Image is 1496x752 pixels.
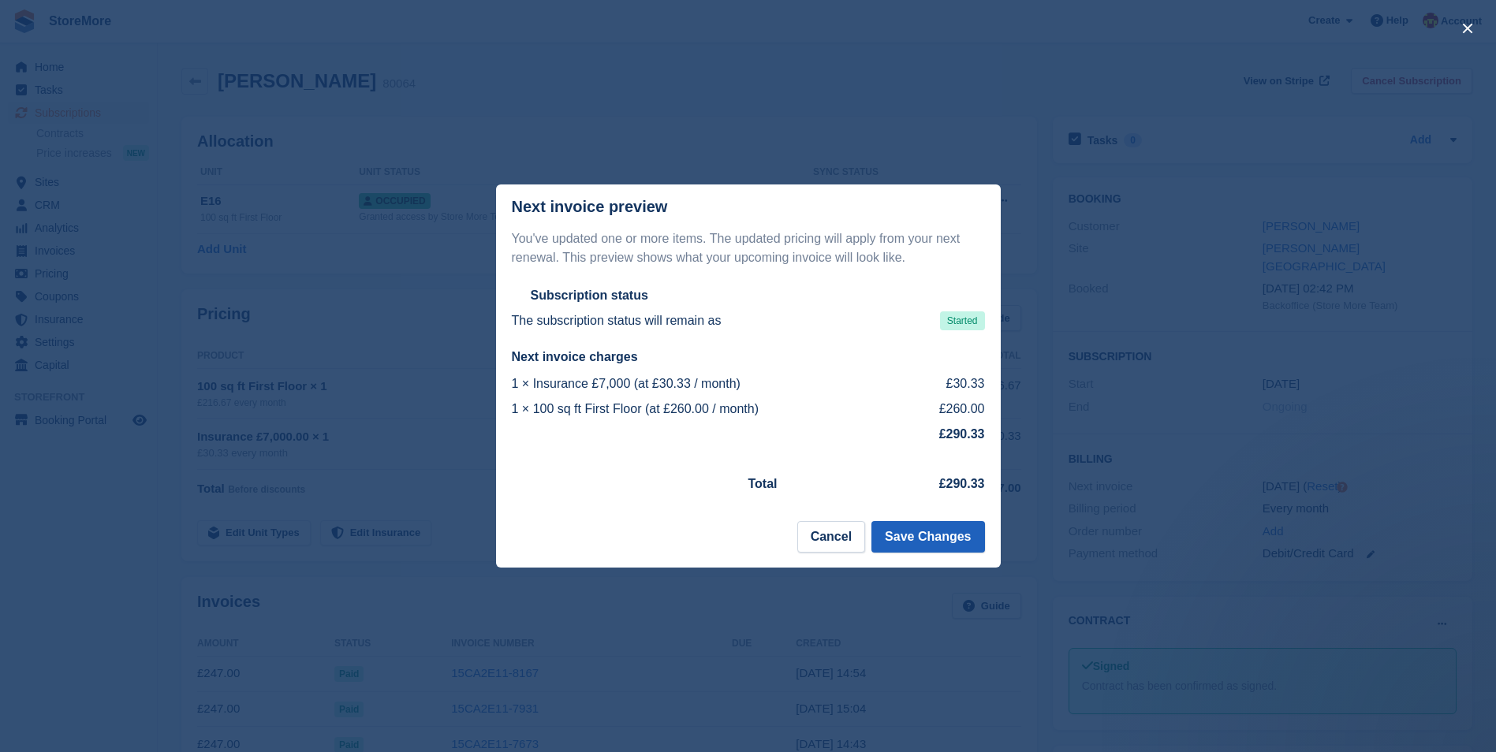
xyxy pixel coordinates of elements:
td: 1 × Insurance £7,000 (at £30.33 / month) [512,371,912,396]
button: Cancel [797,521,865,553]
td: £260.00 [911,396,984,422]
button: close [1455,16,1480,41]
strong: £290.33 [939,427,985,441]
strong: £290.33 [939,477,985,490]
p: Next invoice preview [512,198,668,216]
h2: Subscription status [531,288,648,303]
p: You've updated one or more items. The updated pricing will apply from your next renewal. This pre... [512,229,985,267]
strong: Total [748,477,778,490]
p: The subscription status will remain as [512,311,722,330]
td: 1 × 100 sq ft First Floor (at £260.00 / month) [512,396,912,422]
td: £30.33 [911,371,984,396]
h2: Next invoice charges [512,349,985,365]
button: Save Changes [871,521,984,553]
span: Started [940,311,985,330]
